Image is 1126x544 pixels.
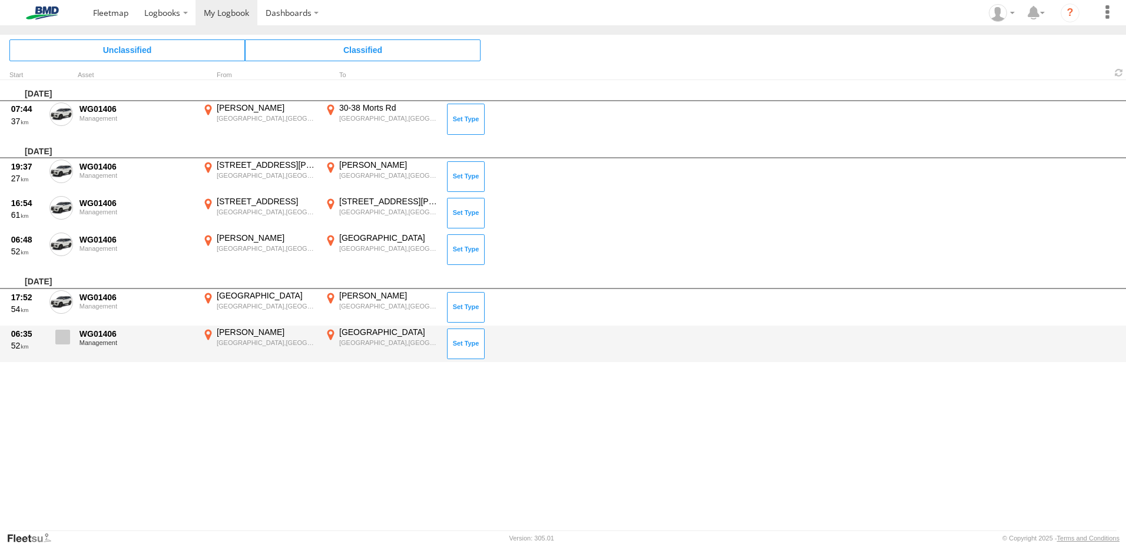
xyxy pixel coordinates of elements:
span: Refresh [1112,67,1126,78]
a: Terms and Conditions [1057,535,1120,542]
img: bmd-logo.svg [12,6,73,19]
span: Click to view Unclassified Trips [9,39,245,61]
div: 27 [11,173,43,184]
div: [GEOGRAPHIC_DATA] [339,327,439,337]
div: WG01406 [80,329,194,339]
div: 30-38 Morts Rd [339,102,439,113]
div: Management [80,172,194,179]
div: WG01406 [80,198,194,208]
div: Management [80,208,194,215]
div: [GEOGRAPHIC_DATA] [339,233,439,243]
label: Click to View Event Location [323,290,441,324]
div: [PERSON_NAME] [217,233,316,243]
div: [GEOGRAPHIC_DATA],[GEOGRAPHIC_DATA] [217,171,316,180]
div: [GEOGRAPHIC_DATA],[GEOGRAPHIC_DATA] [339,171,439,180]
div: [GEOGRAPHIC_DATA],[GEOGRAPHIC_DATA] [339,339,439,347]
button: Click to Set [447,292,485,323]
label: Click to View Event Location [323,160,441,194]
div: 06:48 [11,234,43,245]
label: Click to View Event Location [323,327,441,361]
div: 16:54 [11,198,43,208]
div: [GEOGRAPHIC_DATA],[GEOGRAPHIC_DATA] [217,114,316,122]
div: [GEOGRAPHIC_DATA],[GEOGRAPHIC_DATA] [217,302,316,310]
div: © Copyright 2025 - [1002,535,1120,542]
div: [GEOGRAPHIC_DATA],[GEOGRAPHIC_DATA] [339,302,439,310]
button: Click to Set [447,161,485,192]
label: Click to View Event Location [323,233,441,267]
button: Click to Set [447,234,485,265]
div: [PERSON_NAME] [217,102,316,113]
button: Click to Set [447,198,485,228]
div: [GEOGRAPHIC_DATA],[GEOGRAPHIC_DATA] [217,339,316,347]
div: 06:35 [11,329,43,339]
div: Management [80,115,194,122]
div: Version: 305.01 [509,535,554,542]
label: Click to View Event Location [200,327,318,361]
div: [PERSON_NAME] [339,160,439,170]
div: WG01406 [80,104,194,114]
div: WG01406 [80,292,194,303]
div: Asset [78,72,196,78]
div: Ali Farhat [985,4,1019,22]
div: [PERSON_NAME] [339,290,439,301]
div: [GEOGRAPHIC_DATA] [217,290,316,301]
div: [GEOGRAPHIC_DATA],[GEOGRAPHIC_DATA] [339,244,439,253]
div: 54 [11,304,43,314]
div: [GEOGRAPHIC_DATA],[GEOGRAPHIC_DATA] [217,244,316,253]
label: Click to View Event Location [323,102,441,137]
div: [GEOGRAPHIC_DATA],[GEOGRAPHIC_DATA] [339,114,439,122]
div: 52 [11,246,43,257]
div: From [200,72,318,78]
div: [STREET_ADDRESS] [217,196,316,207]
label: Click to View Event Location [323,196,441,230]
button: Click to Set [447,329,485,359]
div: 52 [11,340,43,351]
div: 07:44 [11,104,43,114]
div: [STREET_ADDRESS][PERSON_NAME] [217,160,316,170]
div: 61 [11,210,43,220]
div: [STREET_ADDRESS][PERSON_NAME] [339,196,439,207]
div: WG01406 [80,234,194,245]
div: Click to Sort [9,72,45,78]
div: 37 [11,116,43,127]
a: Visit our Website [6,532,61,544]
div: To [323,72,441,78]
div: Management [80,245,194,252]
div: 19:37 [11,161,43,172]
label: Click to View Event Location [200,233,318,267]
div: 17:52 [11,292,43,303]
div: [GEOGRAPHIC_DATA],[GEOGRAPHIC_DATA] [339,208,439,216]
div: Management [80,303,194,310]
button: Click to Set [447,104,485,134]
div: WG01406 [80,161,194,172]
div: Management [80,339,194,346]
label: Click to View Event Location [200,102,318,137]
span: Click to view Classified Trips [245,39,481,61]
i: ? [1061,4,1079,22]
label: Click to View Event Location [200,196,318,230]
div: [PERSON_NAME] [217,327,316,337]
div: [GEOGRAPHIC_DATA],[GEOGRAPHIC_DATA] [217,208,316,216]
label: Click to View Event Location [200,160,318,194]
label: Click to View Event Location [200,290,318,324]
